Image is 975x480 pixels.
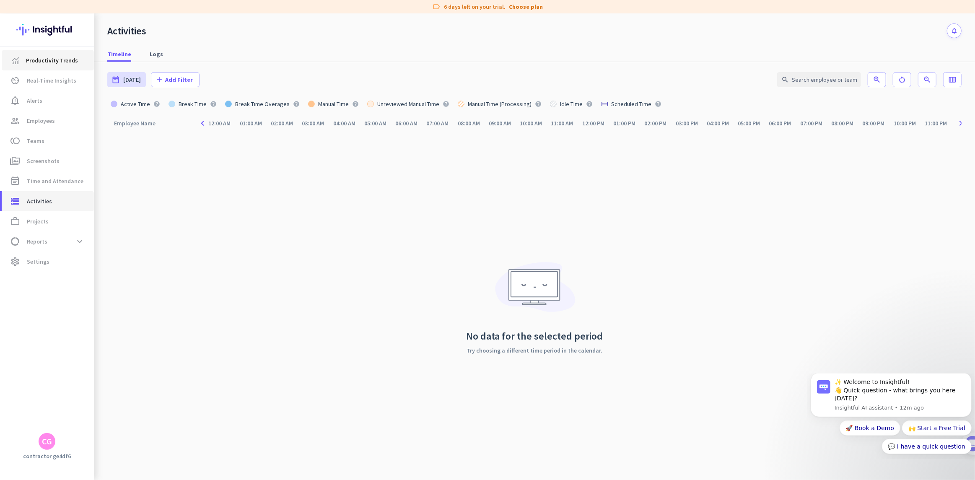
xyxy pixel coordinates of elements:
[644,120,667,126] div: 02:00 PM
[951,27,958,34] i: notifications
[112,75,120,84] i: date_range
[466,330,603,343] h3: No data for the selected period
[95,47,164,62] button: Quick reply: 🙌 Start a Free Trial
[2,91,94,111] a: notification_importantAlerts
[923,75,931,84] i: zoom_out
[489,120,511,126] div: 09:00 AM
[10,136,20,146] i: toll
[42,437,52,446] div: CG
[27,31,158,38] p: Message from Insightful AI assistant, sent 12m ago
[675,120,698,126] div: 03:00 PM
[947,23,962,38] button: notifications
[10,236,20,246] i: data_usage
[10,257,20,267] i: settings
[2,151,94,171] a: perm_mediaScreenshots
[613,120,636,126] div: 01:00 PM
[27,5,158,13] div: ✨ Welcome to Insightful!
[2,252,94,272] a: settingsSettings
[151,72,200,87] button: addAdd Filter
[2,131,94,151] a: tollTeams
[10,75,20,86] i: av_timer
[150,50,163,58] span: Logs
[352,101,359,107] i: help
[432,3,441,11] i: label
[777,72,861,87] input: Search employee or team
[707,120,729,126] div: 04:00 PM
[32,47,93,62] button: Quick reply: 🚀 Book a Demo
[582,120,605,126] div: 12:00 PM
[457,120,480,126] div: 08:00 AM
[107,50,131,58] span: Timeline
[781,76,789,83] i: search
[10,216,20,226] i: work_outline
[10,196,20,206] i: storage
[27,116,55,126] span: Employees
[831,120,854,126] div: 08:00 PM
[2,191,94,211] a: storageActivities
[738,120,760,126] div: 05:00 PM
[2,211,94,231] a: work_outlineProjects
[443,101,449,107] i: help
[333,120,355,126] div: 04:00 AM
[769,120,791,126] div: 06:00 PM
[155,75,163,84] i: add
[395,120,418,126] div: 06:00 AM
[862,120,885,126] div: 09:00 PM
[27,75,76,86] span: Real-Time Insights
[520,120,542,126] div: 10:00 AM
[175,101,210,107] div: Break Time
[123,75,141,84] span: [DATE]
[72,234,87,249] button: expand_more
[26,55,78,65] span: Productivity Trends
[807,374,975,459] iframe: Intercom notifications message
[10,176,20,186] i: event_note
[492,257,577,323] img: no results
[557,101,586,107] div: Idle Time
[467,346,602,355] p: Try choosing a different time period in the calendar.
[509,3,543,11] a: Choose plan
[210,101,217,107] i: help
[27,5,158,29] div: Message content
[464,101,535,107] div: Manual Time (Processing)
[898,75,906,84] i: restart_alt
[364,120,386,126] div: 05:00 AM
[271,120,293,126] div: 02:00 AM
[27,236,47,246] span: Reports
[551,120,573,126] div: 11:00 AM
[27,13,158,29] div: 👋 Quick question - what brings you here [DATE]?
[535,101,542,107] i: help
[302,120,324,126] div: 03:00 AM
[586,101,593,107] i: help
[27,156,60,166] span: Screenshots
[374,101,443,107] div: Unreviewed Manual Time
[2,171,94,191] a: event_noteTime and Attendance
[197,118,208,128] i: navigate_before
[918,72,936,87] button: zoom_out
[208,120,231,126] div: 12:00 AM
[800,120,823,126] div: 07:00 PM
[117,101,153,107] div: Active Time
[232,101,293,107] div: Break Time Overages
[956,118,967,128] i: navigate_next
[2,70,94,91] a: av_timerReal-Time Insights
[426,120,449,126] div: 07:00 AM
[114,117,166,129] div: Employee Name
[893,120,916,126] div: 10:00 PM
[165,75,193,84] span: Add Filter
[2,111,94,131] a: groupEmployees
[868,72,886,87] button: zoom_in
[27,176,83,186] span: Time and Attendance
[293,101,300,107] i: help
[239,120,262,126] div: 01:00 AM
[655,101,661,107] i: help
[925,120,947,126] div: 11:00 PM
[27,96,42,106] span: Alerts
[12,57,19,64] img: menu-item
[2,50,94,70] a: menu-itemProductivity Trends
[16,13,78,46] img: Insightful logo
[608,101,655,107] div: Scheduled Time
[10,116,20,126] i: group
[27,136,44,146] span: Teams
[948,75,957,84] i: calendar_view_week
[602,101,608,107] img: scheduled-shift.svg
